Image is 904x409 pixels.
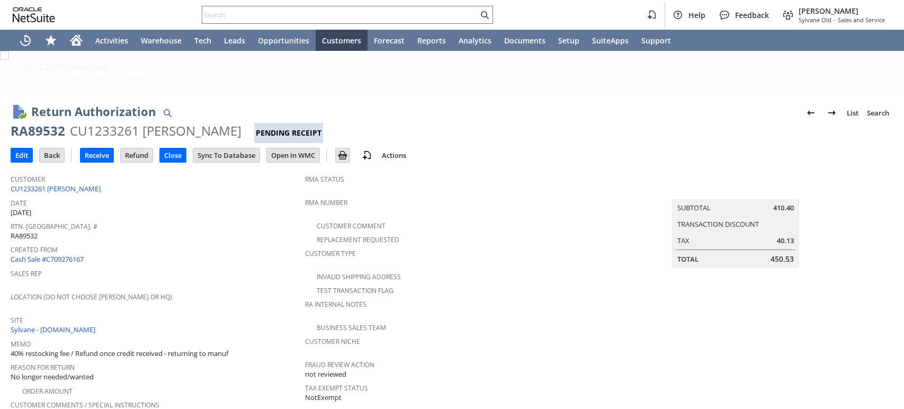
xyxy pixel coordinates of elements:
[305,198,347,207] a: RMA Number
[80,148,113,162] input: Receive
[11,316,23,325] a: Site
[64,30,89,51] a: Home
[735,10,769,20] span: Feedback
[317,286,393,295] a: Test Transaction Flag
[361,149,373,162] img: add-record.svg
[11,254,84,264] a: Cash Sale #C709276167
[202,8,478,21] input: Search
[863,104,893,121] a: Search
[417,35,446,46] span: Reports
[11,349,228,359] span: 40% restocking fee / Refund once credit received - returning to manuf
[773,203,794,213] span: 410.40
[11,208,31,218] span: [DATE]
[322,35,361,46] span: Customers
[11,363,75,372] a: Reason For Return
[11,184,103,193] a: CU1233261 [PERSON_NAME]
[218,30,252,51] a: Leads
[677,203,711,212] a: Subtotal
[771,254,794,264] span: 450.53
[804,106,817,119] img: Previous
[44,34,57,47] svg: Shortcuts
[336,149,349,162] img: Print
[305,175,344,184] a: RMA Status
[89,30,135,51] a: Activities
[194,35,211,46] span: Tech
[799,16,831,24] span: Sylvane Old
[305,249,356,258] a: Customer Type
[305,360,374,369] a: Fraud Review Action
[305,384,368,393] a: Tax Exempt Status
[411,30,452,51] a: Reports
[95,35,128,46] span: Activities
[826,106,838,119] img: Next
[193,148,259,162] input: Sync To Database
[317,323,386,332] a: Business Sales Team
[498,30,552,51] a: Documents
[161,106,174,119] img: Quick Find
[478,8,491,21] svg: Search
[459,35,491,46] span: Analytics
[40,148,64,162] input: Back
[31,103,156,120] h1: Return Authorization
[11,199,27,208] a: Date
[70,122,241,139] div: CU1233261 [PERSON_NAME]
[368,30,411,51] a: Forecast
[838,16,885,24] span: Sales and Service
[374,35,405,46] span: Forecast
[317,272,401,281] a: Invalid Shipping Address
[224,35,245,46] span: Leads
[11,340,31,349] a: Memo
[592,35,629,46] span: SuiteApps
[452,30,498,51] a: Analytics
[586,30,635,51] a: SuiteApps
[19,34,32,47] svg: Recent Records
[378,150,410,160] a: Actions
[160,148,186,162] input: Close
[777,236,794,246] span: 40.13
[11,148,32,162] input: Edit
[641,35,671,46] span: Support
[677,236,690,245] a: Tax
[11,292,172,301] a: Location (Do Not Choose [PERSON_NAME] or HQ)
[11,372,94,382] span: No longer needed/wanted
[677,254,699,264] a: Total
[843,104,863,121] a: List
[22,387,73,396] a: Order Amount
[305,337,360,346] a: Customer Niche
[11,269,42,278] a: Sales Rep
[305,369,346,379] span: not reviewed
[38,30,64,51] div: Shortcuts
[188,30,218,51] a: Tech
[552,30,586,51] a: Setup
[39,74,888,84] div: Transaction successfully Saved
[11,245,58,254] a: Created From
[70,34,83,47] svg: Home
[13,7,55,22] svg: logo
[11,122,65,139] div: RA89532
[317,221,386,230] a: Customer Comment
[677,219,759,229] a: Transaction Discount
[252,30,316,51] a: Opportunities
[688,10,705,20] span: Help
[11,175,45,184] a: Customer
[635,30,677,51] a: Support
[267,148,319,162] input: Open In WMC
[316,30,368,51] a: Customers
[558,35,579,46] span: Setup
[11,231,38,241] span: RA89532
[141,35,182,46] span: Warehouse
[258,35,309,46] span: Opportunities
[336,148,350,162] input: Print
[672,182,799,199] caption: Summary
[317,235,399,244] a: Replacement Requested
[135,30,188,51] a: Warehouse
[799,6,885,16] span: [PERSON_NAME]
[11,325,98,334] a: Sylvane - [DOMAIN_NAME]
[305,393,342,403] span: NotExempt
[13,30,38,51] a: Recent Records
[39,59,888,74] div: Confirmation
[305,300,366,309] a: RA Internal Notes
[504,35,545,46] span: Documents
[121,148,153,162] input: Refund
[11,222,97,231] a: Rtn. [GEOGRAPHIC_DATA]. #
